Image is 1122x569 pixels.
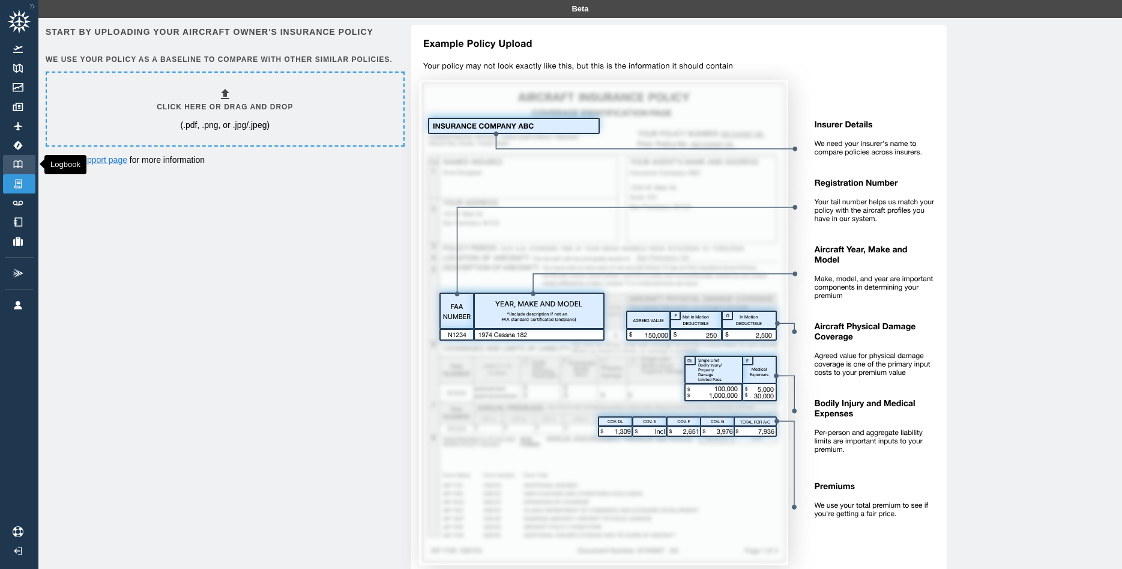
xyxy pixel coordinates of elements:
h6: We use your policy as a baseline to compare with other similar policies. [46,54,402,65]
h6: Click here or drag and drop [157,102,293,113]
h6: Start by uploading your aircraft owner's insurance policy [46,25,402,38]
p: Visit our for more information [46,154,402,166]
a: support page [78,155,127,165]
p: (.pdf, .png, or .jpg/.jpeg) [180,119,270,131]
